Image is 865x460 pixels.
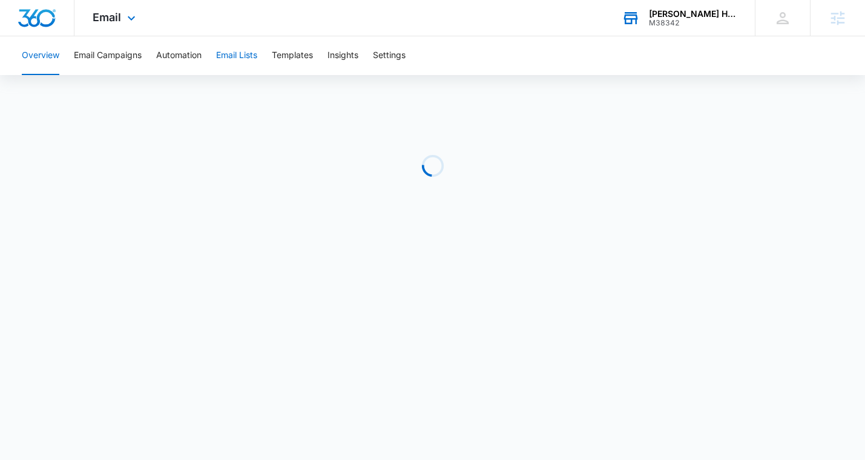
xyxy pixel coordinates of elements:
div: account name [649,9,737,19]
span: Email [93,11,121,24]
div: account id [649,19,737,27]
button: Overview [22,36,59,75]
button: Insights [327,36,358,75]
button: Automation [156,36,202,75]
button: Email Campaigns [74,36,142,75]
button: Settings [373,36,406,75]
button: Templates [272,36,313,75]
button: Email Lists [216,36,257,75]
